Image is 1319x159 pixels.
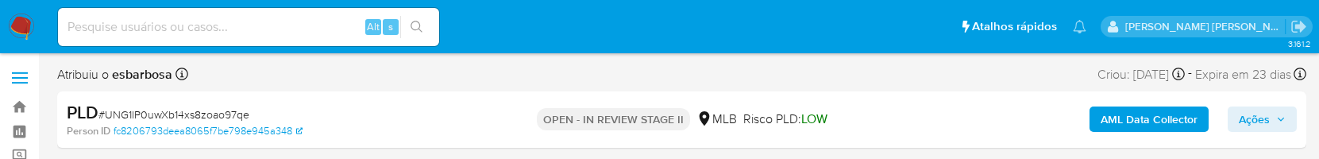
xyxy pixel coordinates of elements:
[801,110,827,128] span: LOW
[109,65,172,83] b: esbarbosa
[98,107,249,122] span: # UNG1lP0uwXb14xs8zoao97qe
[1090,107,1209,132] button: AML Data Collector
[972,18,1057,35] span: Atalhos rápidos
[114,124,303,138] a: fc8206793deea8065f7be798e945a348
[743,111,827,128] span: Risco PLD:
[696,111,737,128] div: MLB
[1290,18,1307,35] a: Sair
[1101,107,1198,132] b: AML Data Collector
[58,17,439,37] input: Pesquise usuários ou casos...
[400,16,433,38] button: search-icon
[1195,66,1291,83] span: Expira em 23 dias
[388,19,393,34] span: s
[1125,19,1286,34] p: alessandra.barbosa@mercadopago.com
[1228,107,1297,132] button: Ações
[67,124,110,138] b: Person ID
[537,108,690,130] p: OPEN - IN REVIEW STAGE II
[1073,20,1086,33] a: Notificações
[57,66,172,83] span: Atribuiu o
[1188,64,1192,85] span: -
[1239,107,1270,132] span: Ações
[367,19,380,34] span: Alt
[1097,64,1185,85] div: Criou: [DATE]
[67,99,98,125] b: PLD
